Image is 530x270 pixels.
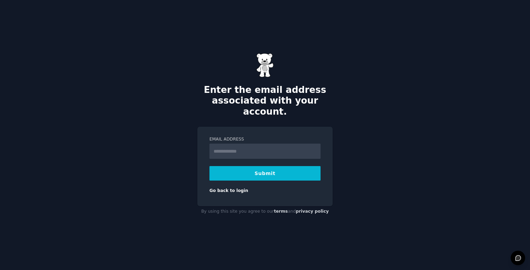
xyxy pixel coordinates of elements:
[197,206,333,217] div: By using this site you agree to our and
[296,209,329,214] a: privacy policy
[209,166,321,181] button: Submit
[209,136,321,143] label: Email Address
[256,53,274,77] img: Gummy Bear
[209,188,248,193] a: Go back to login
[274,209,288,214] a: terms
[197,85,333,117] h2: Enter the email address associated with your account.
